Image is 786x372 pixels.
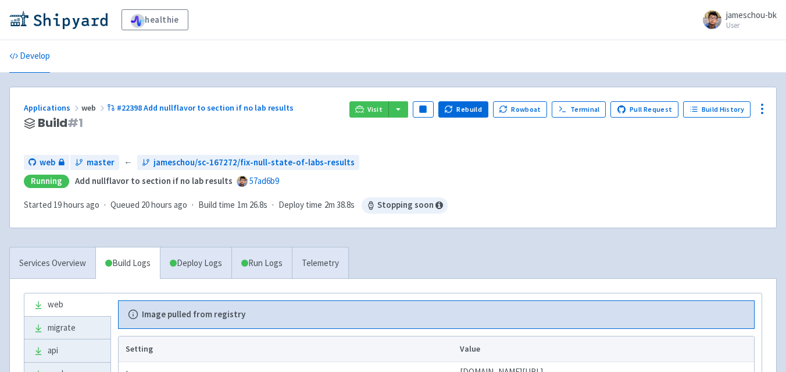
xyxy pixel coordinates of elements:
div: · · · [24,197,448,214]
img: Shipyard logo [9,10,108,29]
time: 20 hours ago [141,199,187,210]
time: 19 hours ago [53,199,99,210]
a: Applications [24,102,81,113]
a: Telemetry [292,247,348,279]
span: # 1 [67,115,83,131]
a: jameschou-bk User [696,10,777,29]
a: healthie [122,9,188,30]
span: web [81,102,107,113]
span: Stopping soon [362,197,448,214]
span: Build time [198,199,235,212]
a: master [70,155,119,171]
a: Deploy Logs [160,247,231,279]
span: 1m 26.8s [237,199,267,212]
span: Deploy time [278,199,322,212]
small: User [726,22,777,29]
button: Rebuild [438,101,488,118]
a: Terminal [552,101,606,118]
a: #22398 Add nullflavor to section if no lab results [107,102,295,113]
a: Build Logs [96,247,160,279]
strong: Add nullflavor to section if no lab results [75,175,233,186]
span: Build [38,116,83,130]
a: 57ad6b9 [249,175,279,186]
th: Value [456,336,754,362]
a: Run Logs [231,247,292,279]
span: master [87,156,115,169]
span: Visit [367,105,383,114]
a: Build History [683,101,751,118]
span: web [40,156,55,169]
a: jameschou/sc-167272/fix-null-state-of-labs-results [137,155,359,171]
div: Running [24,175,69,188]
span: Queued [110,199,187,210]
span: jameschou/sc-167272/fix-null-state-of-labs-results [153,156,355,169]
a: Services Overview [10,247,95,279]
a: web [24,155,69,171]
a: migrate [24,317,110,339]
button: Rowboat [493,101,548,118]
a: Pull Request [610,101,678,118]
span: ← [124,156,133,169]
span: Started [24,199,99,210]
span: 2m 38.8s [324,199,355,212]
th: Setting [119,336,456,362]
a: web [24,293,110,316]
button: Pause [413,101,434,118]
a: api [24,339,110,362]
a: Develop [9,40,50,73]
span: jameschou-bk [726,9,777,20]
a: Visit [349,101,389,118]
b: Image pulled from registry [142,308,245,321]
